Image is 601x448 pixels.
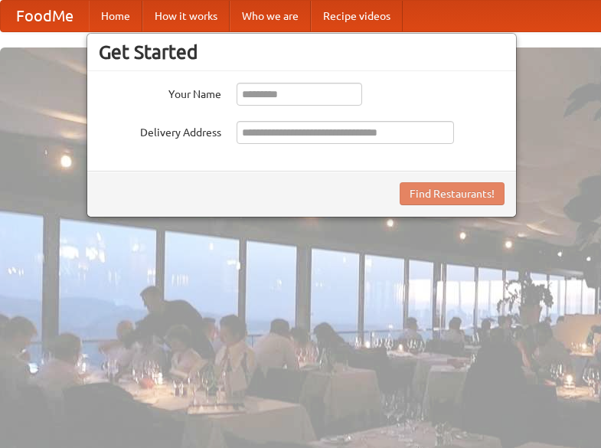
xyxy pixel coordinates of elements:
[400,182,505,205] button: Find Restaurants!
[99,41,505,64] h3: Get Started
[311,1,403,31] a: Recipe videos
[89,1,142,31] a: Home
[99,121,221,140] label: Delivery Address
[142,1,230,31] a: How it works
[99,83,221,102] label: Your Name
[1,1,89,31] a: FoodMe
[230,1,311,31] a: Who we are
